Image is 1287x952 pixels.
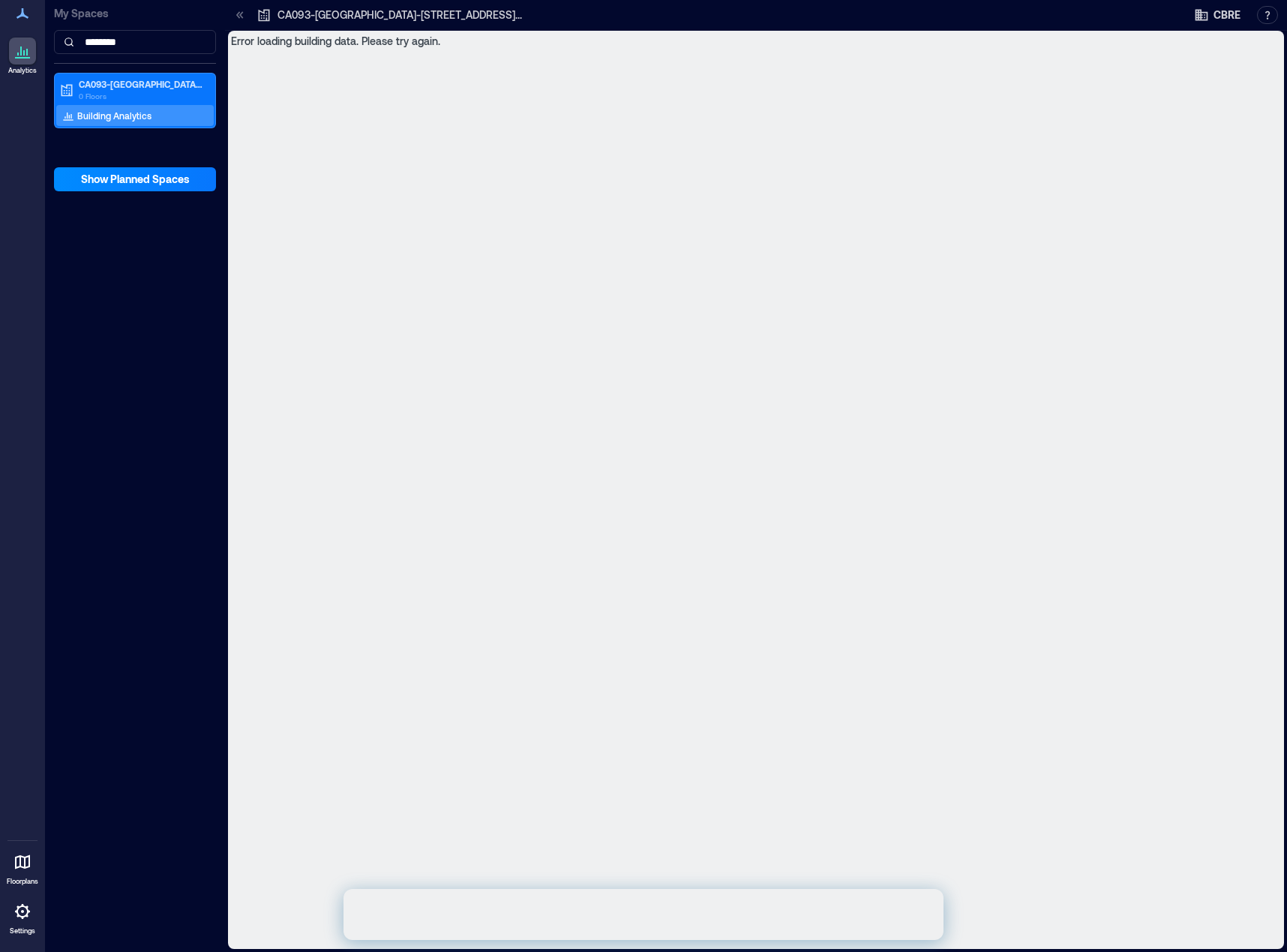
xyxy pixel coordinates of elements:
div: Error loading building data. Please try again. [228,31,1284,949]
p: CA093-[GEOGRAPHIC_DATA]-[STREET_ADDRESS]... [79,78,205,90]
p: 0 Floors [79,90,205,102]
button: Show Planned Spaces [54,167,216,191]
p: Building Analytics [77,110,151,122]
iframe: Intercom live chat banner [343,889,943,940]
p: My Spaces [54,6,216,21]
button: CBRE [1189,3,1245,27]
span: CBRE [1213,8,1240,23]
a: Floorplans [2,844,43,890]
p: Floorplans [7,877,38,886]
p: Analytics [8,66,37,75]
a: Analytics [4,33,41,80]
p: Settings [10,926,35,935]
p: CA093-[GEOGRAPHIC_DATA]-[STREET_ADDRESS]... [277,8,522,23]
a: Settings [4,893,40,940]
span: Show Planned Spaces [81,172,190,187]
